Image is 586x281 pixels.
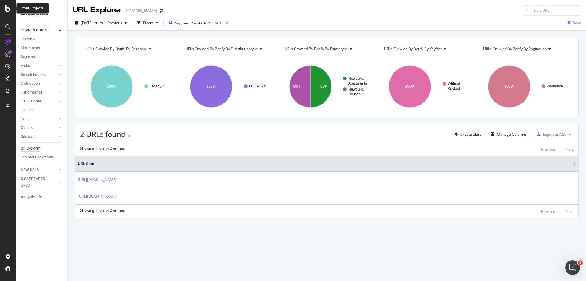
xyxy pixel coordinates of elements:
[578,260,583,265] span: 1
[482,44,568,54] h4: URLs Crawled By Botify By pagination
[21,125,34,131] div: Outlinks
[21,54,37,60] div: Segments
[21,134,57,140] a: Sitemaps
[132,133,133,139] div: -
[85,44,171,54] h4: URLs Crawled By Botify By pagetype
[80,129,126,139] span: 2 URLs found
[21,176,52,189] div: DISAPPEARED URLS
[21,45,40,51] div: Movements
[78,193,117,199] a: [URL][DOMAIN_NAME]
[128,135,131,137] img: Equal
[483,46,547,51] span: URLs Crawled By Botify By pagination
[497,132,527,137] div: Manage Columns
[320,84,328,89] text: 50%
[21,194,63,200] a: Analysis Info
[488,131,527,138] button: Manage Columns
[21,125,57,131] a: Outlinks
[460,132,481,137] div: Create alert
[150,84,164,88] text: Legacy/*
[249,84,266,88] text: LEGACY/*
[21,107,63,113] a: Content
[448,87,460,91] text: Keyfact
[21,154,54,161] div: Explorer Bookmarks
[565,260,580,275] iframe: Intercom live chat
[21,145,40,152] div: Url Explorer
[78,177,117,183] a: [URL][DOMAIN_NAME]
[405,84,414,89] text: 100%
[348,81,367,86] text: Apartments
[125,8,157,14] div: [DOMAIN_NAME]
[566,208,574,215] button: Next
[541,209,556,214] div: Previous
[283,44,370,54] h4: URLs Crawled By Botify By estatetype
[105,18,129,28] button: Previous
[160,9,163,13] div: arrow-right-arrow-left
[80,146,125,153] div: Showing 1 to 2 of 2 entries
[21,27,47,34] div: CURRENT URLS
[378,60,475,113] svg: A chart.
[143,20,154,25] div: Filters
[21,134,36,140] div: Sitemaps
[206,84,216,89] text: 100%
[21,45,63,51] a: Movements
[21,98,42,105] div: HTTP Codes
[22,6,44,11] div: Your Projects
[166,18,223,28] button: Segment:Newbuild/*[DATE]
[21,154,63,161] a: Explorer Bookmarks
[179,60,276,113] svg: A chart.
[184,44,270,54] h4: URLs Crawled By Botify By distributiontype
[21,80,40,87] div: Distribution
[566,146,574,153] button: Next
[175,20,211,26] span: Segment: Newbuild/*
[21,98,57,105] a: HTTP Codes
[100,20,105,25] span: vs
[541,147,556,152] div: Previous
[107,84,117,89] text: 100%
[384,46,442,51] span: URLs Crawled By Botify By keyfact
[21,194,42,200] div: Analysis Info
[21,36,63,43] a: Overview
[293,84,301,89] text: 50%
[81,20,93,25] span: 2025 Oct. 3rd
[78,161,571,166] span: URL Card
[80,60,176,113] svg: A chart.
[534,129,566,139] button: Export as CSV
[21,145,63,152] a: Url Explorer
[523,5,581,16] input: Find a URL
[105,20,122,25] span: Previous
[86,46,147,51] span: URLs Crawled By Botify By pagetype
[185,46,258,51] span: URLs Crawled By Botify By distributiontype
[21,63,30,69] div: Visits
[21,116,57,122] a: Inlinks
[541,146,556,153] button: Previous
[21,167,57,173] a: NEW URLS
[566,147,574,152] div: Next
[21,72,57,78] a: Search Engines
[21,63,57,69] a: Visits
[383,44,469,54] h4: URLs Crawled By Botify By keyfact
[348,76,364,81] text: Newbuild/
[348,87,364,91] text: Newbuild/
[348,92,361,96] text: Houses
[21,27,57,34] a: CURRENT URLS
[543,132,566,137] div: Export as CSV
[21,72,46,78] div: Search Engines
[452,129,481,139] button: Create alert
[505,84,514,89] text: 100%
[21,116,31,122] div: Inlinks
[73,5,122,15] div: URL Explorer
[21,89,42,96] div: Performance
[573,20,581,25] div: Save
[565,18,581,28] button: Save
[477,60,574,113] svg: A chart.
[80,208,125,215] div: Showing 1 to 2 of 2 entries
[279,60,375,113] div: A chart.
[21,167,39,173] div: NEW URLS
[21,89,57,96] a: Performance
[21,176,57,189] a: DISAPPEARED URLS
[448,82,461,86] text: Without-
